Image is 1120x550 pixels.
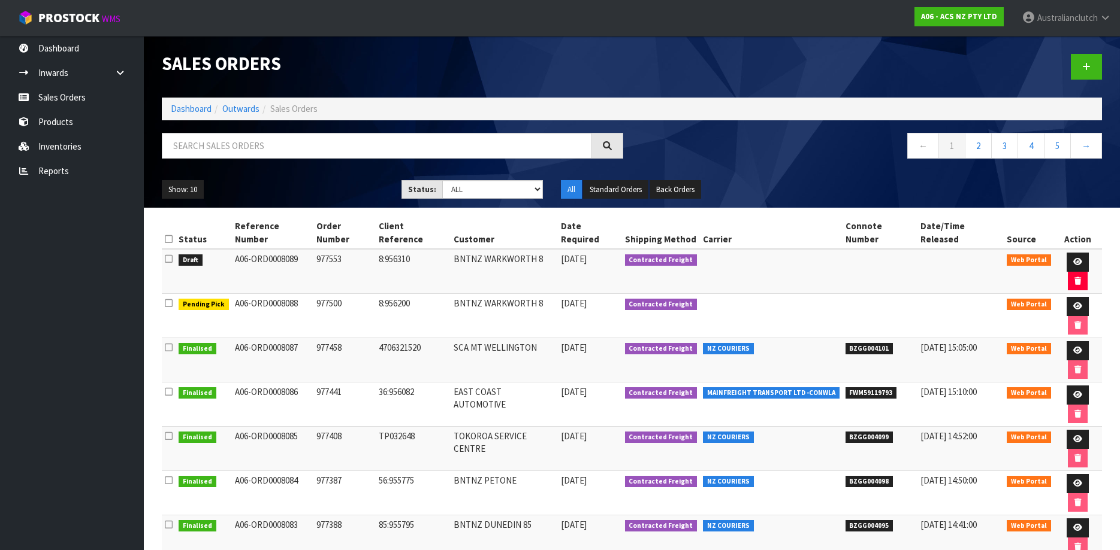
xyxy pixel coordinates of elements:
[376,294,450,338] td: 8:956200
[451,427,558,471] td: TOKOROA SERVICE CENTRE
[232,338,313,382] td: A06-ORD0008087
[171,103,212,114] a: Dashboard
[1007,387,1051,399] span: Web Portal
[232,382,313,427] td: A06-ORD0008086
[920,430,977,442] span: [DATE] 14:52:00
[162,180,204,199] button: Show: 10
[703,476,754,488] span: NZ COURIERS
[313,294,376,338] td: 977500
[408,184,436,195] strong: Status:
[376,427,450,471] td: TP032648
[232,471,313,515] td: A06-ORD0008084
[179,520,216,532] span: Finalised
[451,382,558,427] td: EAST COAST AUTOMOTIVE
[376,338,450,382] td: 4706321520
[162,54,623,74] h1: Sales Orders
[920,386,977,397] span: [DATE] 15:10:00
[625,476,698,488] span: Contracted Freight
[625,254,698,266] span: Contracted Freight
[102,13,120,25] small: WMS
[965,133,992,159] a: 2
[179,343,216,355] span: Finalised
[846,343,893,355] span: BZGG004101
[1007,432,1051,443] span: Web Portal
[1070,133,1102,159] a: →
[625,343,698,355] span: Contracted Freight
[313,427,376,471] td: 977408
[1004,217,1054,249] th: Source
[703,387,840,399] span: MAINFREIGHT TRANSPORT LTD -CONWLA
[18,10,33,25] img: cube-alt.png
[179,387,216,399] span: Finalised
[622,217,701,249] th: Shipping Method
[843,217,918,249] th: Connote Number
[1007,343,1051,355] span: Web Portal
[561,297,587,309] span: [DATE]
[846,387,897,399] span: FWM59119793
[451,294,558,338] td: BNTNZ WARKWORTH 8
[558,217,622,249] th: Date Required
[561,253,587,265] span: [DATE]
[38,10,99,26] span: ProStock
[641,133,1103,162] nav: Page navigation
[583,180,648,199] button: Standard Orders
[270,103,318,114] span: Sales Orders
[376,217,450,249] th: Client Reference
[920,475,977,486] span: [DATE] 14:50:00
[846,476,893,488] span: BZGG004098
[1044,133,1071,159] a: 5
[376,471,450,515] td: 56:955775
[561,519,587,530] span: [DATE]
[451,471,558,515] td: BNTNZ PETONE
[561,475,587,486] span: [DATE]
[179,299,229,311] span: Pending Pick
[1054,217,1102,249] th: Action
[703,520,754,532] span: NZ COURIERS
[451,217,558,249] th: Customer
[232,217,313,249] th: Reference Number
[176,217,232,249] th: Status
[846,432,893,443] span: BZGG004099
[376,382,450,427] td: 36:956082
[1037,12,1098,23] span: Australianclutch
[625,520,698,532] span: Contracted Freight
[313,217,376,249] th: Order Number
[700,217,843,249] th: Carrier
[938,133,965,159] a: 1
[313,382,376,427] td: 977441
[561,430,587,442] span: [DATE]
[162,133,592,159] input: Search sales orders
[846,520,893,532] span: BZGG004095
[179,476,216,488] span: Finalised
[179,432,216,443] span: Finalised
[313,338,376,382] td: 977458
[625,299,698,311] span: Contracted Freight
[232,427,313,471] td: A06-ORD0008085
[921,11,997,22] strong: A06 - ACS NZ PTY LTD
[232,249,313,294] td: A06-ORD0008089
[561,342,587,353] span: [DATE]
[907,133,939,159] a: ←
[376,249,450,294] td: 8:956310
[920,342,977,353] span: [DATE] 15:05:00
[703,432,754,443] span: NZ COURIERS
[920,519,977,530] span: [DATE] 14:41:00
[650,180,701,199] button: Back Orders
[222,103,259,114] a: Outwards
[625,432,698,443] span: Contracted Freight
[179,254,203,266] span: Draft
[313,471,376,515] td: 977387
[1007,254,1051,266] span: Web Portal
[625,387,698,399] span: Contracted Freight
[1007,520,1051,532] span: Web Portal
[451,249,558,294] td: BNTNZ WARKWORTH 8
[1007,476,1051,488] span: Web Portal
[232,294,313,338] td: A06-ORD0008088
[703,343,754,355] span: NZ COURIERS
[1018,133,1044,159] a: 4
[1007,299,1051,311] span: Web Portal
[451,338,558,382] td: SCA MT WELLINGTON
[313,249,376,294] td: 977553
[561,386,587,397] span: [DATE]
[991,133,1018,159] a: 3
